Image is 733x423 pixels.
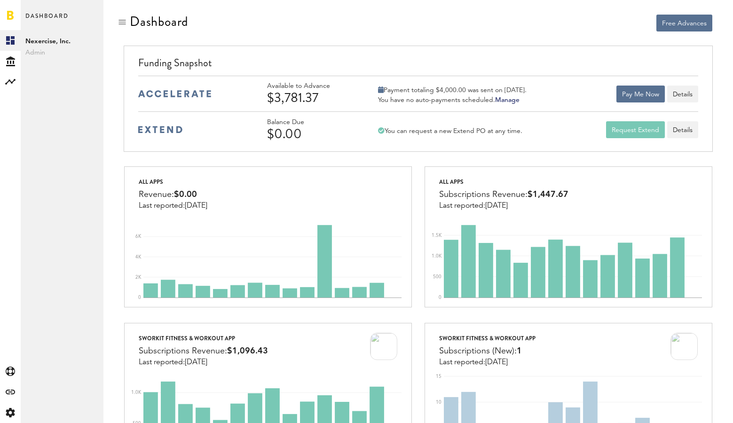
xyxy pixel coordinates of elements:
[227,347,268,355] span: $1,096.43
[495,97,520,103] a: Manage
[138,126,182,133] img: extend-medium-blue-logo.svg
[432,233,442,238] text: 1.5K
[138,55,698,76] div: Funding Snapshot
[174,190,197,199] span: $0.00
[135,234,142,239] text: 6K
[130,14,188,29] div: Dashboard
[378,127,522,135] div: You can request a new Extend PO at any time.
[138,295,141,300] text: 0
[25,47,99,58] span: Admin
[267,118,356,126] div: Balance Due
[660,395,724,418] iframe: Opens a widget where you can find more information
[135,275,142,280] text: 2K
[25,10,69,30] span: Dashboard
[436,400,441,405] text: 10
[370,333,397,360] img: 100x100bb_8bz2sG9.jpg
[139,358,268,367] div: Last reported:
[528,190,568,199] span: $1,447.67
[25,36,99,47] span: Nexercise, Inc.
[267,82,356,90] div: Available to Advance
[267,90,356,105] div: $3,781.37
[433,274,441,279] text: 500
[139,176,207,188] div: All apps
[667,121,698,138] a: Details
[439,344,536,358] div: Subscriptions (New):
[432,254,442,258] text: 1.0K
[131,391,142,395] text: 1.0K
[439,295,441,300] text: 0
[185,359,207,366] span: [DATE]
[670,333,698,360] img: 100x100bb_8bz2sG9.jpg
[667,86,698,102] button: Details
[139,188,207,202] div: Revenue:
[616,86,665,102] button: Pay Me Now
[439,188,568,202] div: Subscriptions Revenue:
[485,202,508,210] span: [DATE]
[138,90,211,97] img: accelerate-medium-blue-logo.svg
[135,255,142,259] text: 4K
[139,202,207,210] div: Last reported:
[378,86,527,94] div: Payment totaling $4,000.00 was sent on [DATE].
[439,333,536,344] div: Sworkit Fitness & Workout App
[185,202,207,210] span: [DATE]
[267,126,356,141] div: $0.00
[378,96,527,104] div: You have no auto-payments scheduled.
[139,344,268,358] div: Subscriptions Revenue:
[439,358,536,367] div: Last reported:
[139,333,268,344] div: Sworkit Fitness & Workout App
[656,15,712,31] button: Free Advances
[439,176,568,188] div: All apps
[517,347,522,355] span: 1
[485,359,508,366] span: [DATE]
[439,202,568,210] div: Last reported:
[606,121,665,138] button: Request Extend
[436,374,441,379] text: 15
